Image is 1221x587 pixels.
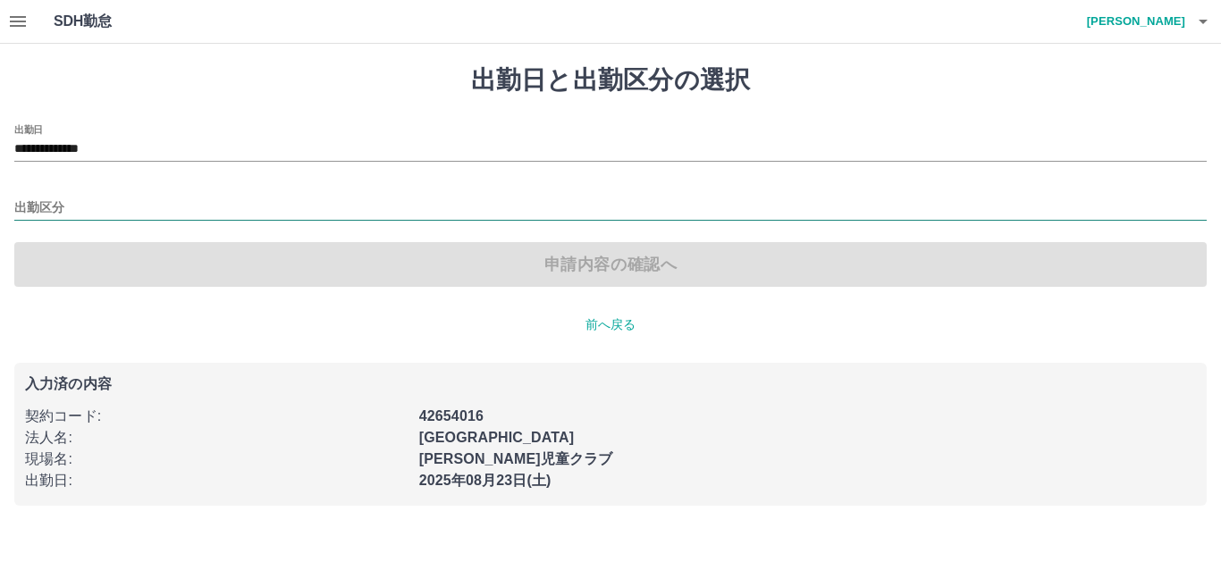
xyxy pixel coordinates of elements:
[419,430,575,445] b: [GEOGRAPHIC_DATA]
[419,451,613,466] b: [PERSON_NAME]児童クラブ
[25,470,408,491] p: 出勤日 :
[419,473,552,488] b: 2025年08月23日(土)
[25,427,408,449] p: 法人名 :
[14,315,1207,334] p: 前へ戻る
[25,449,408,470] p: 現場名 :
[25,406,408,427] p: 契約コード :
[14,122,43,136] label: 出勤日
[419,408,484,423] b: 42654016
[25,377,1196,391] p: 入力済の内容
[14,65,1207,96] h1: 出勤日と出勤区分の選択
